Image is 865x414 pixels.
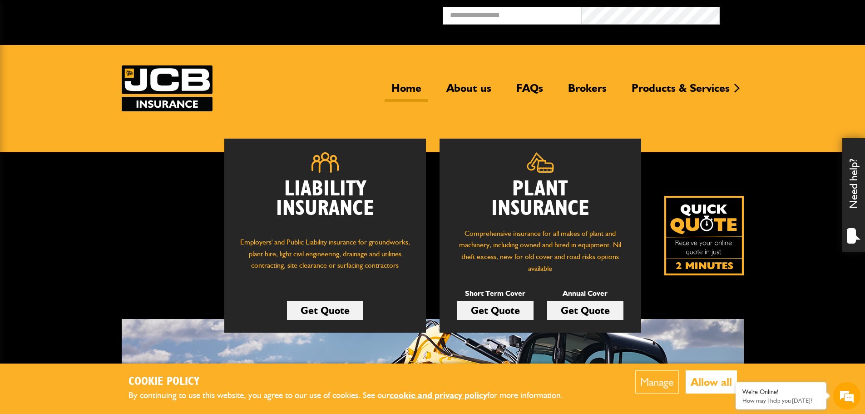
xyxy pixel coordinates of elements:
[453,180,628,219] h2: Plant Insurance
[129,389,578,403] p: By continuing to use this website, you agree to our use of cookies. See our for more information.
[385,81,428,102] a: Home
[122,65,213,111] img: JCB Insurance Services logo
[742,388,820,396] div: We're Online!
[457,288,534,299] p: Short Term Cover
[625,81,736,102] a: Products & Services
[440,81,498,102] a: About us
[664,196,744,275] img: Quick Quote
[842,138,865,252] div: Need help?
[720,7,858,21] button: Broker Login
[287,301,363,320] a: Get Quote
[742,397,820,404] p: How may I help you today?
[129,375,578,389] h2: Cookie Policy
[238,180,412,228] h2: Liability Insurance
[238,236,412,280] p: Employers' and Public Liability insurance for groundworks, plant hire, light civil engineering, d...
[547,301,623,320] a: Get Quote
[390,390,487,400] a: cookie and privacy policy
[664,196,744,275] a: Get your insurance quote isn just 2-minutes
[457,301,534,320] a: Get Quote
[635,370,679,394] button: Manage
[509,81,550,102] a: FAQs
[122,65,213,111] a: JCB Insurance Services
[453,228,628,274] p: Comprehensive insurance for all makes of plant and machinery, including owned and hired in equipm...
[561,81,613,102] a: Brokers
[547,288,623,299] p: Annual Cover
[686,370,737,394] button: Allow all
